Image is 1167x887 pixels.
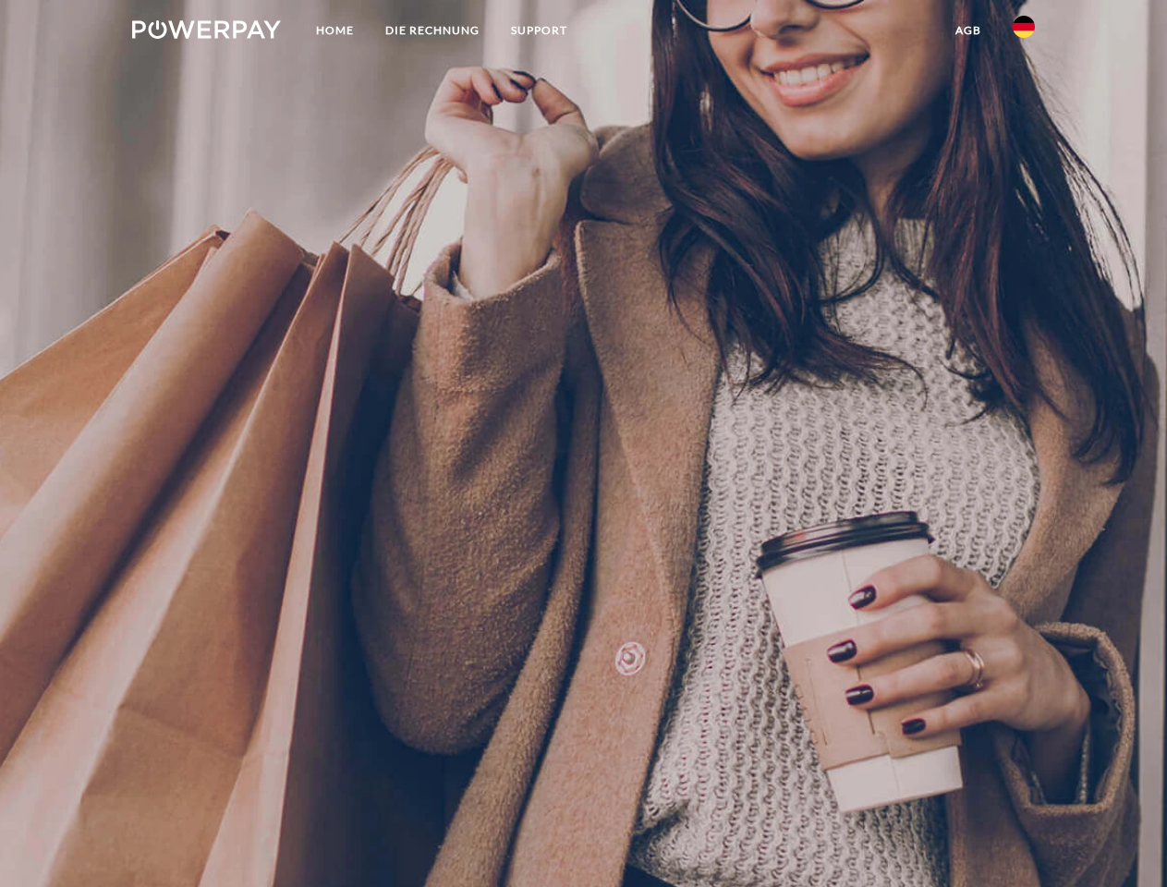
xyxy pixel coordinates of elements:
[300,14,370,47] a: Home
[370,14,495,47] a: DIE RECHNUNG
[940,14,997,47] a: agb
[495,14,583,47] a: SUPPORT
[1013,16,1035,38] img: de
[132,20,281,39] img: logo-powerpay-white.svg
